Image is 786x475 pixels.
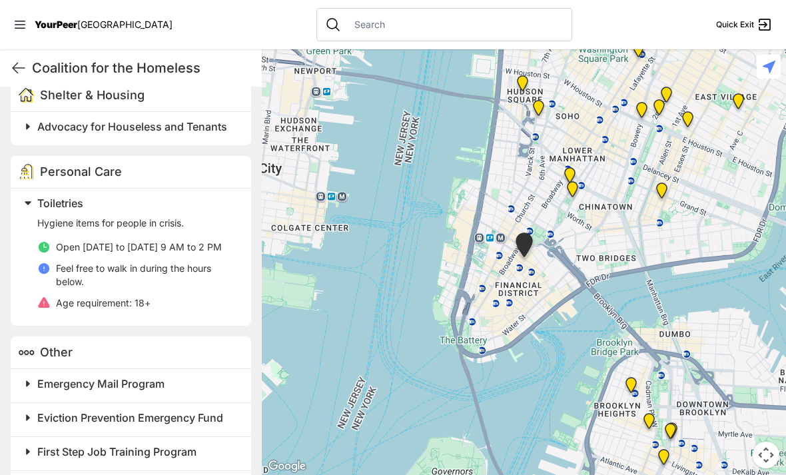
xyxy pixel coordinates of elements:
span: First Step Job Training Program [37,445,196,458]
div: Brooklyn [658,417,685,449]
div: Brooklyn [635,408,663,440]
span: Advocacy for Houseless and Tenants [37,120,227,133]
span: Personal Care [40,165,122,179]
a: YourPeer[GEOGRAPHIC_DATA] [35,21,173,29]
div: University Community Social Services (UCSS) [674,106,701,138]
span: Other [40,345,73,359]
span: Age requirement: [56,297,132,308]
span: [GEOGRAPHIC_DATA] [77,19,173,30]
div: Main Office [508,227,541,268]
span: Open [DATE] to [DATE] 9 AM to 2 PM [56,241,222,252]
div: St. Joseph House [645,94,673,126]
span: Toiletries [37,197,83,210]
a: Quick Exit [716,17,773,33]
p: 18+ [56,296,151,310]
div: Brooklyn [657,418,684,450]
span: Emergency Mail Program [37,377,165,390]
button: Map camera controls [753,442,779,468]
span: Eviction Prevention Emergency Fund [37,411,223,424]
div: Manhattan Criminal Court [559,176,586,208]
div: Harvey Milk High School [625,36,652,68]
div: Lower East Side Youth Drop-in Center. Yellow doors with grey buzzer on the right [648,177,675,209]
input: Search [346,18,564,31]
div: Main Location, SoHo, DYCD Youth Drop-in Center [525,95,552,127]
p: Feel free to walk in during the hours below. [56,262,235,288]
a: Open this area in Google Maps (opens a new window) [265,458,309,475]
p: Hygiene items for people in crisis. [37,217,235,230]
span: Shelter & Housing [40,88,145,102]
h1: Coalition for the Homeless [32,59,251,77]
span: Quick Exit [716,19,754,30]
div: Maryhouse [653,81,680,113]
span: YourPeer [35,19,77,30]
div: Bowery Campus [628,97,655,129]
img: Google [265,458,309,475]
div: Manhattan [725,88,752,120]
div: Tribeca Campus/New York City Rescue Mission [556,162,584,194]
